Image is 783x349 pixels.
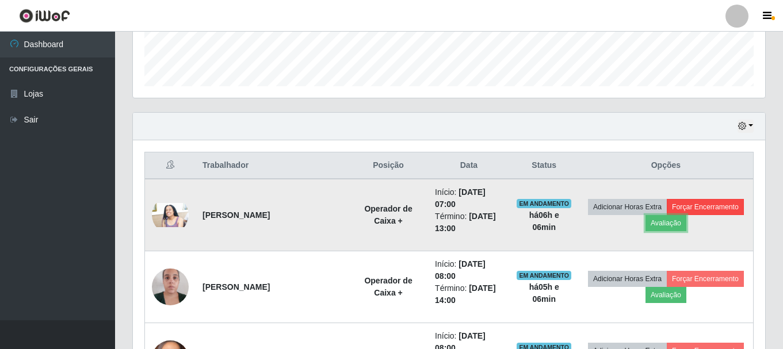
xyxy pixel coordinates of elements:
li: Início: [435,258,503,282]
strong: Operador de Caixa + [364,204,412,225]
button: Forçar Encerramento [667,271,744,287]
strong: há 06 h e 06 min [529,210,559,232]
strong: [PERSON_NAME] [203,210,270,220]
th: Status [510,152,579,179]
img: 1701705858749.jpeg [152,262,189,311]
time: [DATE] 07:00 [435,187,486,209]
img: CoreUI Logo [19,9,70,23]
button: Adicionar Horas Extra [588,271,667,287]
img: 1737978086826.jpeg [152,203,189,228]
li: Término: [435,210,503,235]
strong: Operador de Caixa + [364,276,412,297]
strong: há 05 h e 06 min [529,282,559,304]
button: Avaliação [646,287,686,303]
th: Posição [349,152,428,179]
li: Término: [435,282,503,306]
strong: [PERSON_NAME] [203,282,270,292]
th: Opções [579,152,754,179]
li: Início: [435,186,503,210]
th: Data [428,152,510,179]
span: EM ANDAMENTO [517,271,571,280]
th: Trabalhador [196,152,349,179]
button: Adicionar Horas Extra [588,199,667,215]
button: Avaliação [646,215,686,231]
span: EM ANDAMENTO [517,199,571,208]
button: Forçar Encerramento [667,199,744,215]
time: [DATE] 08:00 [435,259,486,281]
